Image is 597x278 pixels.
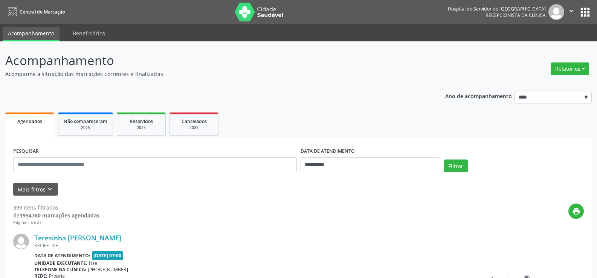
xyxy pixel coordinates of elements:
[5,70,416,78] p: Acompanhe a situação das marcações correntes e finalizadas
[448,6,546,12] div: Hospital do Servidor do [GEOGRAPHIC_DATA]
[486,12,546,18] span: Recepcionista da clínica
[13,204,99,211] div: 399 itens filtrados
[64,125,107,131] div: 2025
[445,91,512,100] p: Ano de acompanhamento
[64,118,107,125] span: Não compareceram
[13,146,39,157] label: PESQUISAR
[46,185,54,193] i: keyboard_arrow_down
[13,234,29,249] img: img
[551,62,589,75] button: Relatórios
[20,212,99,219] strong: 1934760 marcações agendadas
[5,6,65,18] a: Central de Marcação
[34,242,471,249] div: RECIFE - PE
[182,118,207,125] span: Cancelados
[548,4,564,20] img: img
[444,160,468,172] button: Filtrar
[175,125,213,131] div: 2025
[34,252,90,259] b: Data de atendimento:
[92,251,124,260] span: [DATE] 07:00
[89,260,97,266] span: Hse
[5,51,416,70] p: Acompanhamento
[20,9,65,15] span: Central de Marcação
[579,6,592,19] button: apps
[572,207,580,216] i: print
[568,204,584,219] button: print
[88,266,128,273] span: [PHONE_NUMBER]
[34,234,121,242] a: Teresinha [PERSON_NAME]
[13,219,99,226] div: Página 1 de 27
[567,7,576,15] i: 
[564,4,579,20] button: 
[122,125,160,131] div: 2025
[34,266,86,273] b: Telefone da clínica:
[34,260,87,266] b: Unidade executante:
[67,27,110,40] a: Beneficiários
[13,211,99,219] div: de
[17,118,42,125] span: Agendados
[301,146,355,157] label: DATA DE ATENDIMENTO
[13,183,58,196] button: Mais filtroskeyboard_arrow_down
[3,27,60,41] a: Acompanhamento
[130,118,153,125] span: Resolvidos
